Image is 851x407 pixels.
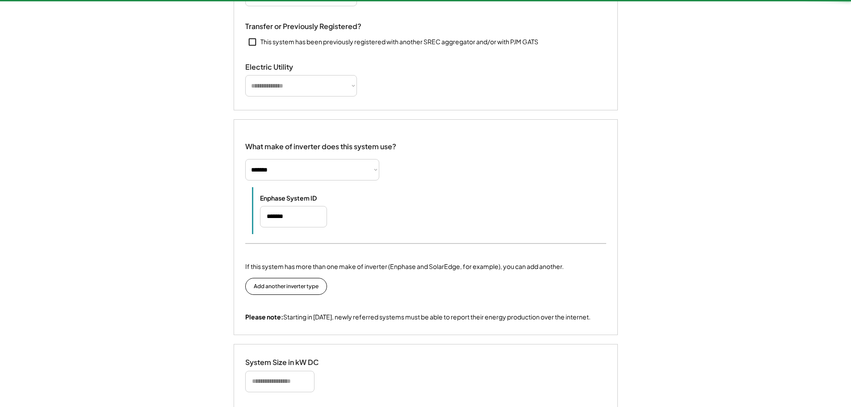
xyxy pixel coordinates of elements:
div: If this system has more than one make of inverter (Enphase and SolarEdge, for example), you can a... [245,262,564,271]
strong: Please note: [245,313,283,321]
div: Transfer or Previously Registered? [245,22,361,31]
div: System Size in kW DC [245,358,335,367]
div: This system has been previously registered with another SREC aggregator and/or with PJM GATS [260,38,538,46]
button: Add another inverter type [245,278,327,295]
div: Electric Utility [245,63,335,72]
div: What make of inverter does this system use? [245,133,396,153]
div: Starting in [DATE], newly referred systems must be able to report their energy production over th... [245,313,591,322]
div: Enphase System ID [260,194,349,202]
